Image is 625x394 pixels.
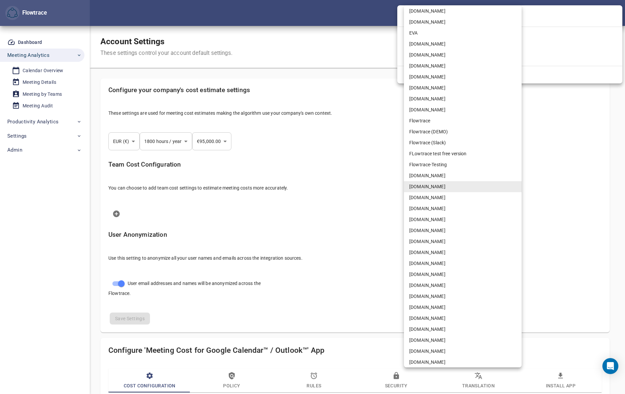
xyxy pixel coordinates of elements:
li: [DOMAIN_NAME] [404,192,522,203]
li: [DOMAIN_NAME] [404,17,522,28]
li: [DOMAIN_NAME] [404,291,522,302]
li: EVA [404,28,522,39]
li: [DOMAIN_NAME] [404,203,522,214]
li: Flowtrace-Testing [404,159,522,170]
li: [DOMAIN_NAME] [404,280,522,291]
li: [DOMAIN_NAME] [404,236,522,247]
li: Flowtrace (Slack) [404,137,522,148]
li: [DOMAIN_NAME] [404,71,522,82]
li: [DOMAIN_NAME] [404,346,522,357]
li: [DOMAIN_NAME] [404,82,522,93]
li: [DOMAIN_NAME] [404,269,522,280]
li: [DOMAIN_NAME] [404,313,522,324]
li: [DOMAIN_NAME] [404,170,522,181]
li: [DOMAIN_NAME] [404,214,522,225]
li: [DOMAIN_NAME] [404,61,522,71]
li: [DOMAIN_NAME] [404,302,522,313]
li: [DOMAIN_NAME] [404,104,522,115]
li: Flowtrace (DEMO) [404,126,522,137]
li: [DOMAIN_NAME] [404,93,522,104]
li: FLowtrace test free version [404,148,522,159]
li: [DOMAIN_NAME] [404,324,522,335]
li: [DOMAIN_NAME] [404,357,522,368]
li: [DOMAIN_NAME] [404,225,522,236]
li: [DOMAIN_NAME] [404,39,522,50]
li: [DOMAIN_NAME] [404,247,522,258]
li: [DOMAIN_NAME] [404,6,522,17]
li: [DOMAIN_NAME] [404,50,522,61]
li: [DOMAIN_NAME] [404,258,522,269]
div: Open Intercom Messenger [602,358,618,374]
li: [DOMAIN_NAME] [404,335,522,346]
li: Flowtrace [404,115,522,126]
li: [DOMAIN_NAME] [404,181,522,192]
